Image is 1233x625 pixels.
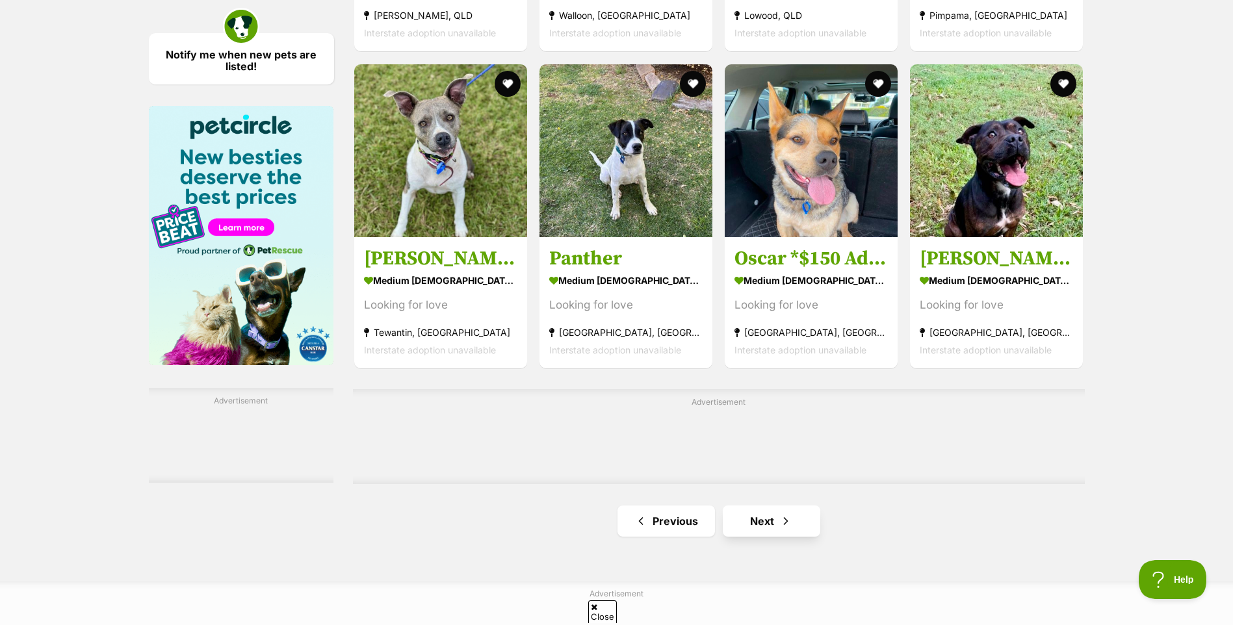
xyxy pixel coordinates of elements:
strong: Lowood, QLD [734,7,888,25]
span: Interstate adoption unavailable [549,28,681,39]
strong: medium [DEMOGRAPHIC_DATA] Dog [920,271,1073,290]
img: Oscar *$150 Adoption Fee* - Australian Cattle Dog x British Bulldog [725,64,898,237]
div: Looking for love [734,296,888,314]
strong: [GEOGRAPHIC_DATA], [GEOGRAPHIC_DATA] [920,324,1073,341]
span: Interstate adoption unavailable [920,344,1052,355]
span: Close [588,600,617,623]
img: Pet Circle promo banner [149,106,334,365]
h3: Oscar *$150 Adoption Fee* [734,246,888,271]
button: favourite [680,71,706,97]
h3: [PERSON_NAME] *$350 Adoption Fee* [364,246,517,271]
div: Advertisement [149,388,334,483]
a: Next page [723,505,820,537]
img: Hayley *$350 Adoption Fee* - Staffordshire Bull Terrier Dog [354,64,527,237]
span: Interstate adoption unavailable [364,28,496,39]
a: Oscar *$150 Adoption Fee* medium [DEMOGRAPHIC_DATA] Dog Looking for love [GEOGRAPHIC_DATA], [GEOG... [725,236,898,368]
button: favourite [865,71,891,97]
a: Panther medium [DEMOGRAPHIC_DATA] Dog Looking for love [GEOGRAPHIC_DATA], [GEOGRAPHIC_DATA] Inter... [539,236,712,368]
a: Previous page [617,505,715,537]
span: Interstate adoption unavailable [734,344,866,355]
div: Advertisement [353,389,1084,484]
strong: [GEOGRAPHIC_DATA], [GEOGRAPHIC_DATA] [734,324,888,341]
strong: medium [DEMOGRAPHIC_DATA] Dog [364,271,517,290]
strong: Pimpama, [GEOGRAPHIC_DATA] [920,7,1073,25]
img: Roger *$250 Adoption Fee* - American Staffordshire Terrier Dog [910,64,1083,237]
nav: Pagination [353,505,1084,537]
span: Interstate adoption unavailable [920,28,1052,39]
a: [PERSON_NAME] *$350 Adoption Fee* medium [DEMOGRAPHIC_DATA] Dog Looking for love Tewantin, [GEOGR... [354,236,527,368]
strong: Tewantin, [GEOGRAPHIC_DATA] [364,324,517,341]
strong: medium [DEMOGRAPHIC_DATA] Dog [549,271,703,290]
div: Looking for love [549,296,703,314]
button: favourite [1051,71,1077,97]
a: [PERSON_NAME] *$250 Adoption Fee* medium [DEMOGRAPHIC_DATA] Dog Looking for love [GEOGRAPHIC_DATA... [910,236,1083,368]
strong: [GEOGRAPHIC_DATA], [GEOGRAPHIC_DATA] [549,324,703,341]
span: Interstate adoption unavailable [364,344,496,355]
span: Interstate adoption unavailable [734,28,866,39]
strong: Walloon, [GEOGRAPHIC_DATA] [549,7,703,25]
h3: [PERSON_NAME] *$250 Adoption Fee* [920,246,1073,271]
div: Looking for love [920,296,1073,314]
span: Interstate adoption unavailable [549,344,681,355]
h3: Panther [549,246,703,271]
div: Looking for love [364,296,517,314]
img: Panther - Staffordshire Bull Terrier x Australian Cattle Dog [539,64,712,237]
a: Notify me when new pets are listed! [149,33,334,84]
strong: medium [DEMOGRAPHIC_DATA] Dog [734,271,888,290]
iframe: Help Scout Beacon - Open [1139,560,1207,599]
button: favourite [495,71,521,97]
strong: [PERSON_NAME], QLD [364,7,517,25]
